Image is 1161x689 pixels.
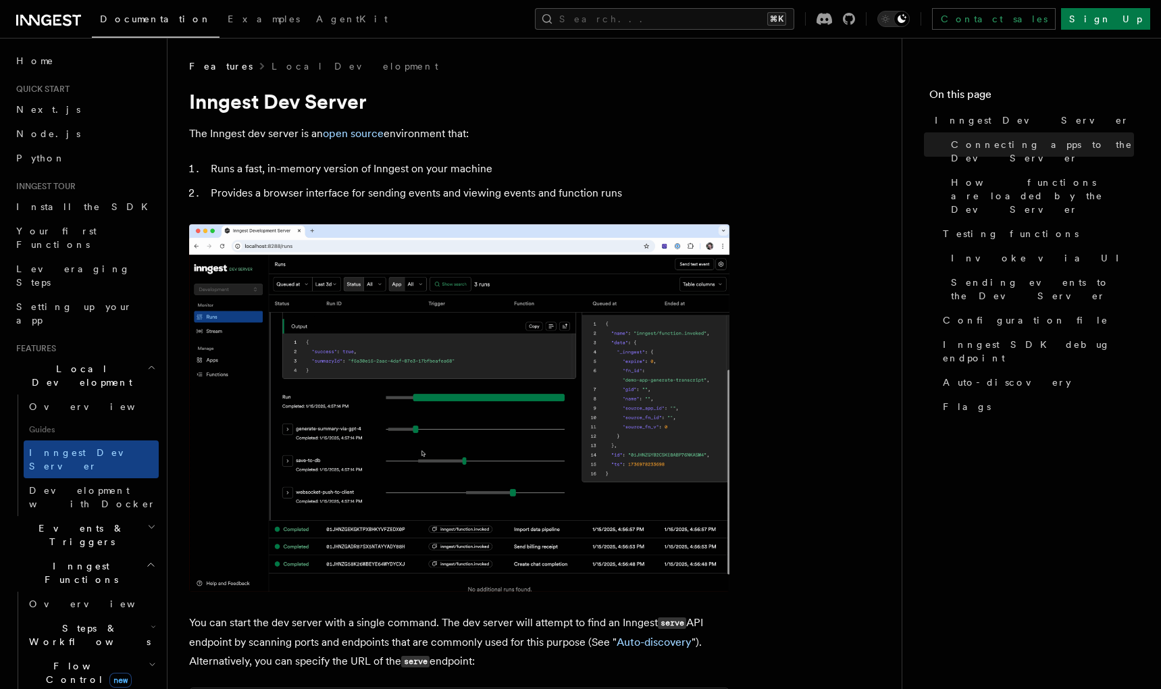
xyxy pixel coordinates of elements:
a: Documentation [92,4,220,38]
span: Development with Docker [29,485,156,509]
span: Steps & Workflows [24,621,151,648]
img: Dev Server Demo [189,224,729,592]
span: AgentKit [316,14,388,24]
li: Provides a browser interface for sending events and viewing events and function runs [207,184,729,203]
a: Overview [24,592,159,616]
p: The Inngest dev server is an environment that: [189,124,729,143]
div: Local Development [11,394,159,516]
a: Inngest Dev Server [929,108,1134,132]
span: Overview [29,401,168,412]
a: Invoke via UI [946,246,1134,270]
a: AgentKit [308,4,396,36]
span: Configuration file [943,313,1108,327]
span: Sending events to the Dev Server [951,276,1134,303]
span: Quick start [11,84,70,95]
a: Overview [24,394,159,419]
span: Inngest SDK debug endpoint [943,338,1134,365]
a: Home [11,49,159,73]
button: Steps & Workflows [24,616,159,654]
button: Toggle dark mode [877,11,910,27]
button: Events & Triggers [11,516,159,554]
button: Local Development [11,357,159,394]
a: Examples [220,4,308,36]
h1: Inngest Dev Server [189,89,729,113]
button: Search...⌘K [535,8,794,30]
span: Next.js [16,104,80,115]
a: Sending events to the Dev Server [946,270,1134,308]
a: Setting up your app [11,295,159,332]
span: Home [16,54,54,68]
span: Inngest Dev Server [29,447,145,471]
li: Runs a fast, in-memory version of Inngest on your machine [207,159,729,178]
span: Invoke via UI [951,251,1131,265]
button: Inngest Functions [11,554,159,592]
span: Local Development [11,362,147,389]
a: Auto-discovery [617,636,692,648]
span: Examples [228,14,300,24]
a: Flags [937,394,1134,419]
span: Inngest tour [11,181,76,192]
span: Inngest Functions [11,559,146,586]
span: Your first Functions [16,226,97,250]
code: serve [658,617,686,629]
span: Flags [943,400,991,413]
span: Auto-discovery [943,376,1071,389]
span: Flow Control [24,659,149,686]
span: Setting up your app [16,301,132,326]
p: You can start the dev server with a single command. The dev server will attempt to find an Innges... [189,613,729,671]
h4: On this page [929,86,1134,108]
span: Install the SDK [16,201,156,212]
a: Testing functions [937,222,1134,246]
a: Sign Up [1061,8,1150,30]
a: Install the SDK [11,195,159,219]
a: Connecting apps to the Dev Server [946,132,1134,170]
span: Node.js [16,128,80,139]
a: open source [323,127,384,140]
a: How functions are loaded by the Dev Server [946,170,1134,222]
span: How functions are loaded by the Dev Server [951,176,1134,216]
span: Leveraging Steps [16,263,130,288]
a: Inngest SDK debug endpoint [937,332,1134,370]
span: Events & Triggers [11,521,147,548]
span: Testing functions [943,227,1079,240]
code: serve [401,656,430,667]
span: Documentation [100,14,211,24]
a: Local Development [272,59,438,73]
span: Features [189,59,253,73]
span: Overview [29,598,168,609]
span: Inngest Dev Server [935,113,1129,127]
a: Python [11,146,159,170]
a: Inngest Dev Server [24,440,159,478]
span: Python [16,153,66,163]
a: Development with Docker [24,478,159,516]
a: Configuration file [937,308,1134,332]
span: new [109,673,132,688]
a: Node.js [11,122,159,146]
a: Auto-discovery [937,370,1134,394]
kbd: ⌘K [767,12,786,26]
span: Features [11,343,56,354]
a: Contact sales [932,8,1056,30]
span: Connecting apps to the Dev Server [951,138,1134,165]
span: Guides [24,419,159,440]
a: Next.js [11,97,159,122]
a: Your first Functions [11,219,159,257]
a: Leveraging Steps [11,257,159,295]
